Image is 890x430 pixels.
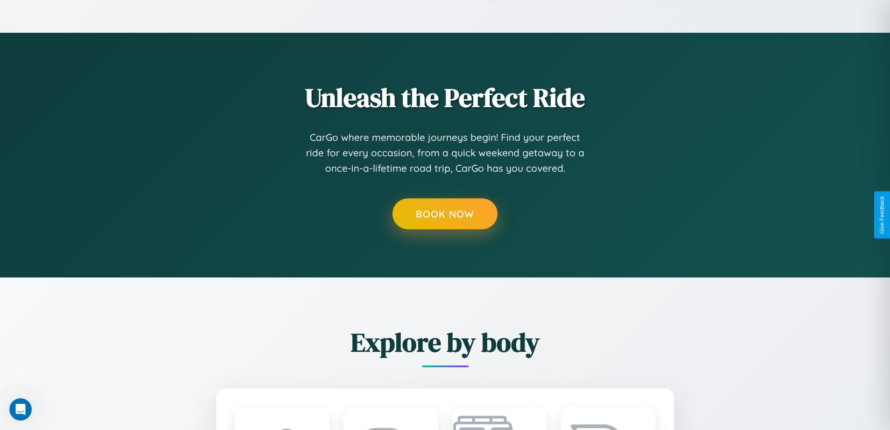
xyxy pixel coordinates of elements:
div: Give Feedback [879,196,885,234]
h2: Unleash the Perfect Ride [165,80,726,116]
button: Book Now [392,198,498,229]
p: CarGo where memorable journeys begin! Find your perfect ride for every occasion, from a quick wee... [305,130,585,176]
h2: Explore by body [165,324,726,360]
iframe: Intercom live chat [9,398,32,421]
